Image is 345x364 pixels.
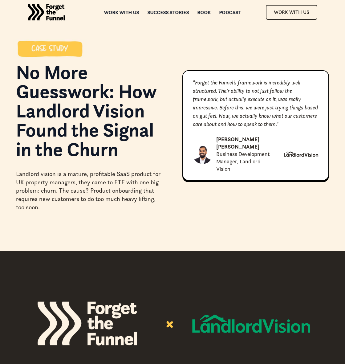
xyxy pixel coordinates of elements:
[148,10,189,14] a: Success Stories
[216,150,274,173] div: Business Development Manager, Landlord Vision
[216,136,274,150] div: [PERSON_NAME] [PERSON_NAME]
[266,5,317,19] a: Work With Us
[219,10,241,14] a: Podcast
[104,10,139,14] a: Work with us
[197,10,211,14] a: Book
[16,170,163,211] div: Landlord vision is a mature, profitable SaaS product for UK property managers, they came to FTF w...
[193,79,318,128] em: "Forget the Funnel’s framework is incredibly well structured. Their ability to not just follow th...
[16,63,163,165] h1: No More Guesswork: How Landlord Vision Found the Signal in the Churn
